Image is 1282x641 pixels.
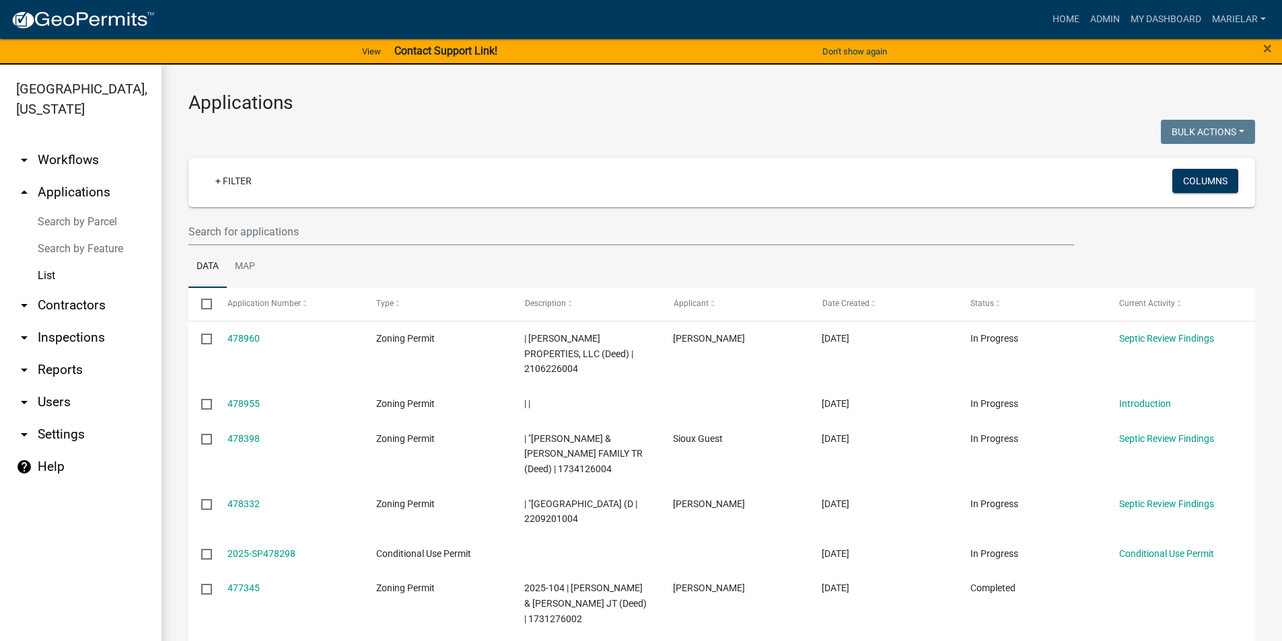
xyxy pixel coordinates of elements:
i: arrow_drop_down [16,362,32,378]
span: × [1263,39,1272,58]
span: In Progress [970,433,1018,444]
span: In Progress [970,398,1018,409]
span: | LEUSINK PROPERTIES, LLC (Deed) | 2106226004 [524,333,633,375]
datatable-header-cell: Type [363,288,511,320]
a: 477345 [227,582,260,593]
span: | "SIOUX COUNTY REGIONAL AIRPORT AGENCY (D | 2209201004 [524,498,637,525]
datatable-header-cell: Status [958,288,1106,320]
a: 478955 [227,398,260,409]
i: arrow_drop_down [16,394,32,410]
a: 2025-SP478298 [227,548,295,559]
datatable-header-cell: Application Number [214,288,363,320]
i: arrow_drop_up [16,184,32,200]
span: | "NETTEN, VERLYN & CARLA FAMILY TR (Deed) | 1734126004 [524,433,643,475]
span: Conditional Use Permit [376,548,471,559]
span: Type [376,299,394,308]
span: Zachery dean Oolman [673,333,745,344]
strong: Contact Support Link! [394,44,497,57]
span: Zoning Permit [376,333,435,344]
i: arrow_drop_down [16,426,32,443]
span: Zoning Permit [376,582,435,593]
i: arrow_drop_down [16,152,32,168]
span: Date Created [822,299,869,308]
a: Home [1047,7,1085,32]
datatable-header-cell: Current Activity [1106,288,1255,320]
span: Brad Wiersma [673,498,745,509]
datatable-header-cell: Description [511,288,660,320]
button: Bulk Actions [1161,120,1255,144]
i: arrow_drop_down [16,330,32,346]
a: Septic Review Findings [1119,498,1214,509]
a: 478398 [227,433,260,444]
span: Completed [970,582,1016,593]
button: Close [1263,40,1272,56]
a: 478960 [227,333,260,344]
button: Columns [1172,169,1238,193]
span: Zoning Permit [376,398,435,409]
span: Zoning Permit [376,433,435,444]
a: Septic Review Findings [1119,433,1214,444]
span: 09/15/2025 [822,433,849,444]
span: 09/11/2025 [822,582,849,593]
span: Zoning Permit [376,498,435,509]
span: 2025-104 | BOLKEMA, DALE A. & DYLA D. JT (Deed) | 1731276002 [524,582,647,624]
span: 09/15/2025 [822,548,849,559]
i: arrow_drop_down [16,297,32,313]
a: Septic Review Findings [1119,333,1214,344]
datatable-header-cell: Applicant [660,288,809,320]
a: Admin [1085,7,1125,32]
datatable-header-cell: Date Created [809,288,958,320]
span: In Progress [970,548,1018,559]
span: Application Number [227,299,301,308]
h3: Applications [188,91,1255,114]
a: Introduction [1119,398,1171,409]
i: help [16,459,32,475]
a: + Filter [205,169,262,193]
input: Search for applications [188,218,1074,246]
a: View [357,40,386,63]
span: | | [524,398,530,409]
span: Dale Bolkema [673,582,745,593]
span: In Progress [970,498,1018,509]
span: 09/15/2025 [822,333,849,344]
a: marielar [1207,7,1271,32]
span: Sioux Guest [673,433,723,444]
span: Description [524,299,565,308]
span: Status [970,299,994,308]
span: Applicant [673,299,708,308]
a: 478332 [227,498,260,509]
button: Don't show again [817,40,892,63]
datatable-header-cell: Select [188,288,214,320]
a: My Dashboard [1125,7,1207,32]
span: In Progress [970,333,1018,344]
span: 09/15/2025 [822,498,849,509]
a: Conditional Use Permit [1119,548,1214,559]
a: Map [227,246,263,289]
span: Current Activity [1119,299,1175,308]
span: 09/15/2025 [822,398,849,409]
a: Data [188,246,227,289]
